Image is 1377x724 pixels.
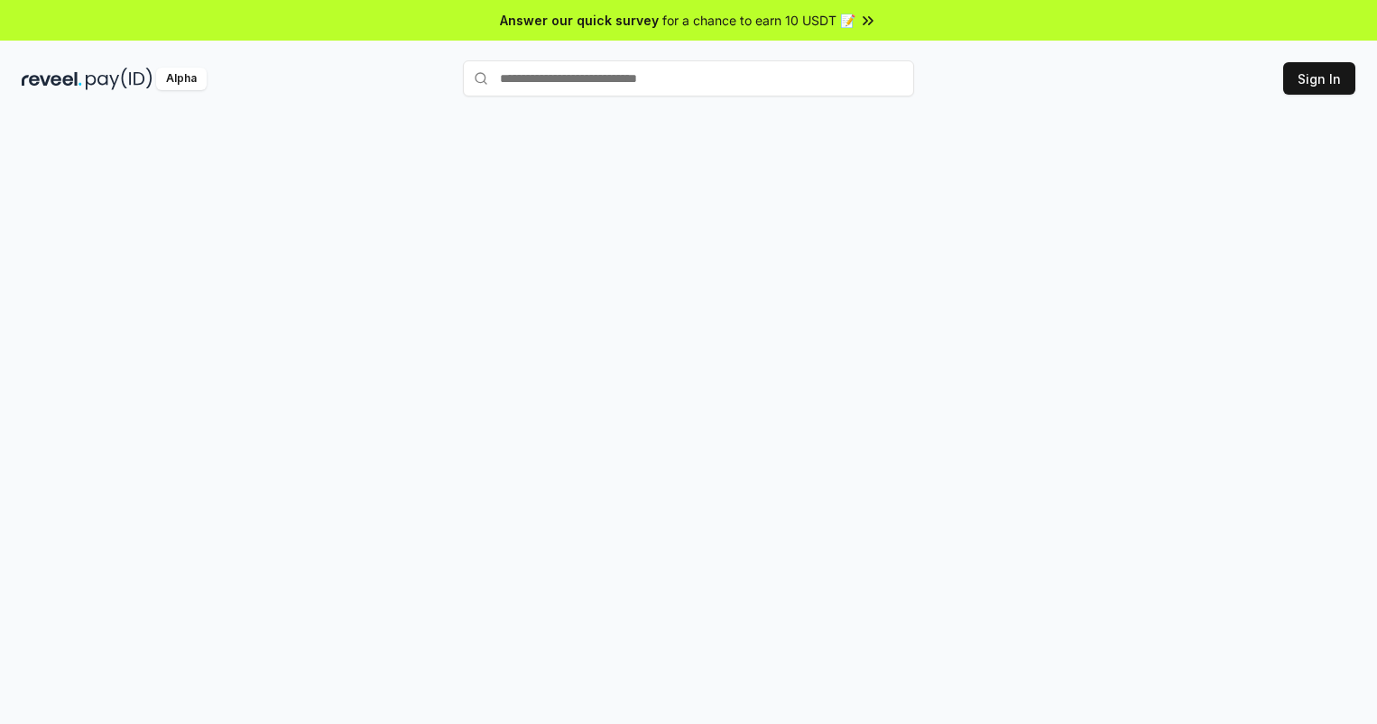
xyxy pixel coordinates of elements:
span: Answer our quick survey [500,11,659,30]
button: Sign In [1283,62,1355,95]
img: pay_id [86,68,152,90]
div: Alpha [156,68,207,90]
img: reveel_dark [22,68,82,90]
span: for a chance to earn 10 USDT 📝 [662,11,855,30]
